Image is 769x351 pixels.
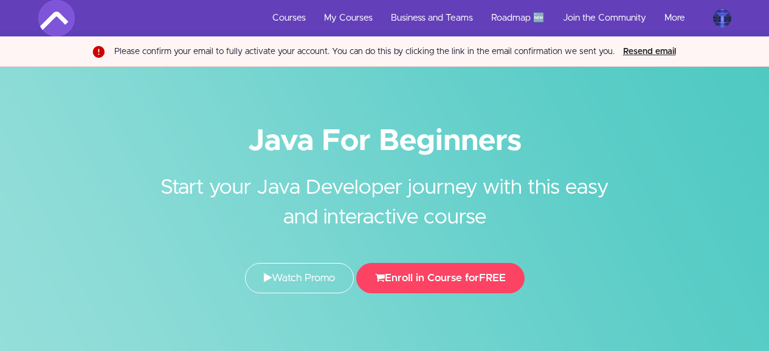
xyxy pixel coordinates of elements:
button: Resend email [619,45,680,58]
img: Part of unconfirmed email banner [90,43,105,60]
span: FREE [479,273,506,283]
h2: Start your Java Developer journey with this easy and interactive course [157,155,613,233]
button: Enroll in Course forFREE [356,263,525,293]
a: Watch Promo [245,263,354,293]
img: akinimbomnkwi@gmail.com [713,9,731,27]
h1: Java For Beginners [38,128,731,155]
div: Please confirm your email to fully activate your account. You can do this by clicking the link in... [114,46,615,58]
